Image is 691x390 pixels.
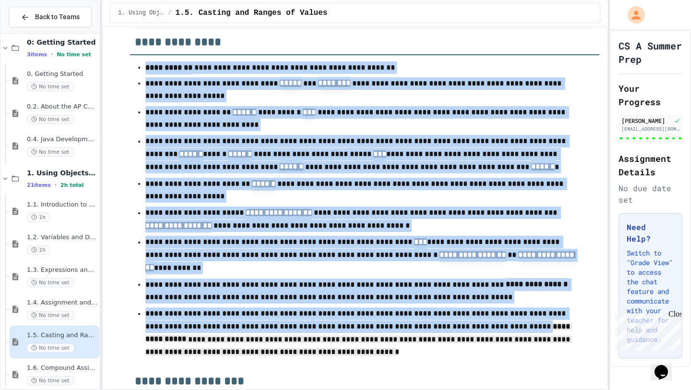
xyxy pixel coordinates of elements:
[27,331,97,340] span: 1.5. Casting and Ranges of Values
[627,248,674,344] p: Switch to "Grade View" to access the chat feature and communicate with your teacher for help and ...
[27,376,74,385] span: No time set
[51,50,53,58] span: •
[627,221,674,244] h3: Need Help?
[619,39,682,66] h1: CS A Summer Prep
[168,9,171,17] span: /
[60,182,84,188] span: 2h total
[27,147,74,157] span: No time set
[4,4,66,61] div: Chat with us now!Close
[611,310,681,351] iframe: chat widget
[619,152,682,179] h2: Assignment Details
[27,38,97,47] span: 0: Getting Started
[619,183,682,206] div: No due date set
[27,245,50,255] span: 1h
[27,266,97,274] span: 1.3. Expressions and Output [New]
[27,135,97,144] span: 0.4. Java Development Environments
[27,213,50,222] span: 1h
[27,70,97,78] span: 0. Getting Started
[621,116,672,125] div: [PERSON_NAME]
[27,343,74,353] span: No time set
[27,311,74,320] span: No time set
[27,233,97,242] span: 1.2. Variables and Data Types
[35,12,80,22] span: Back to Teams
[621,125,679,133] div: [EMAIL_ADDRESS][DOMAIN_NAME]
[27,82,74,91] span: No time set
[651,352,681,380] iframe: chat widget
[27,278,74,287] span: No time set
[118,9,164,17] span: 1. Using Objects and Methods
[27,201,97,209] span: 1.1. Introduction to Algorithms, Programming, and Compilers
[27,103,97,111] span: 0.2. About the AP CSA Exam
[175,7,327,19] span: 1.5. Casting and Ranges of Values
[27,169,97,177] span: 1. Using Objects and Methods
[27,51,47,58] span: 3 items
[27,299,97,307] span: 1.4. Assignment and Input
[55,181,57,189] span: •
[57,51,91,58] span: No time set
[618,4,647,26] div: My Account
[27,115,74,124] span: No time set
[27,364,97,372] span: 1.6. Compound Assignment Operators
[619,82,682,109] h2: Your Progress
[9,7,92,27] button: Back to Teams
[27,182,51,188] span: 21 items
